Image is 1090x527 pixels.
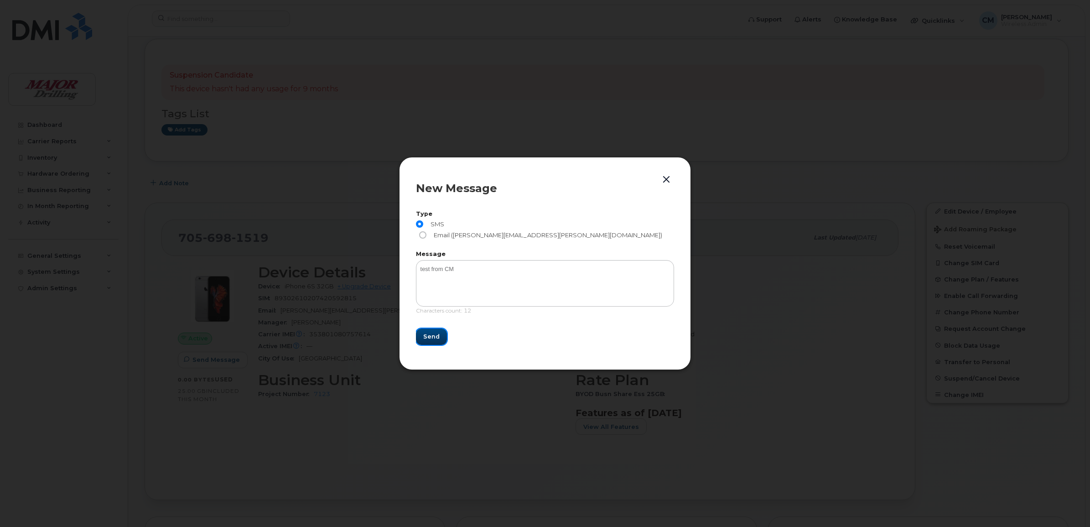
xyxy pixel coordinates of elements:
[430,231,662,239] span: Email ([PERSON_NAME][EMAIL_ADDRESS][PERSON_NAME][DOMAIN_NAME])
[423,332,440,341] span: Send
[416,329,447,345] button: Send
[416,307,674,320] div: Characters count: 12
[416,183,674,194] div: New Message
[419,231,426,239] input: Email ([PERSON_NAME][EMAIL_ADDRESS][PERSON_NAME][DOMAIN_NAME])
[416,251,674,257] label: Message
[416,211,674,217] label: Type
[416,220,423,228] input: SMS
[427,220,444,228] span: SMS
